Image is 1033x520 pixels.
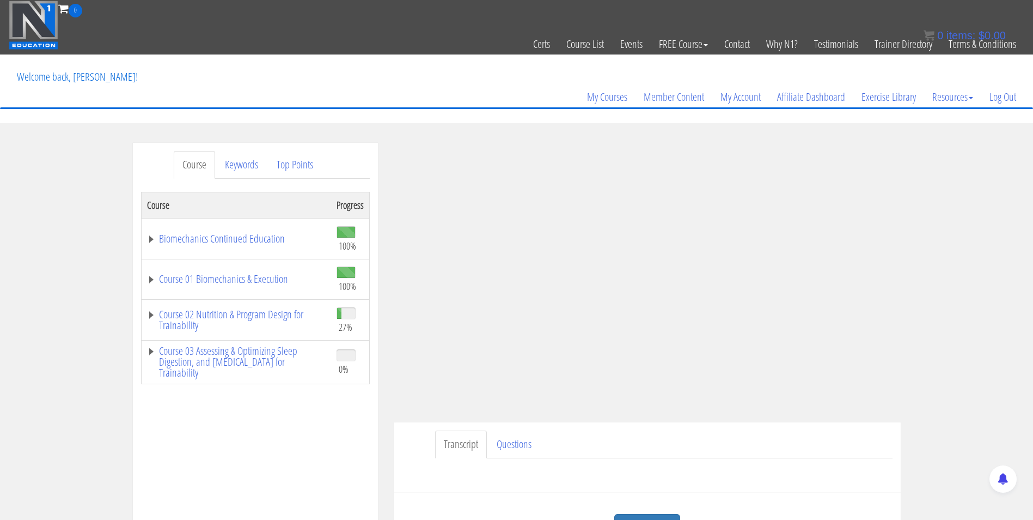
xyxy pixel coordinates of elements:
a: Why N1? [758,17,806,71]
a: My Account [712,71,769,123]
a: Course List [558,17,612,71]
img: icon11.png [924,30,934,41]
a: Course [174,151,215,179]
span: 100% [339,280,356,292]
a: Keywords [216,151,267,179]
img: n1-education [9,1,58,50]
a: Terms & Conditions [940,17,1024,71]
bdi: 0.00 [979,29,1006,41]
a: My Courses [579,71,635,123]
span: 0 [69,4,82,17]
th: Course [141,192,331,218]
p: Welcome back, [PERSON_NAME]! [9,55,146,99]
a: Resources [924,71,981,123]
a: Course 01 Biomechanics & Execution [147,274,326,285]
a: Events [612,17,651,71]
a: Questions [488,431,540,458]
th: Progress [331,192,370,218]
a: Course 02 Nutrition & Program Design for Trainability [147,309,326,331]
span: items: [946,29,975,41]
a: Affiliate Dashboard [769,71,853,123]
a: Trainer Directory [866,17,940,71]
span: 0% [339,363,349,375]
a: Transcript [435,431,487,458]
span: 27% [339,321,352,333]
a: Biomechanics Continued Education [147,233,326,244]
a: 0 [58,1,82,16]
a: Member Content [635,71,712,123]
a: Log Out [981,71,1024,123]
a: Certs [525,17,558,71]
span: 100% [339,240,356,252]
span: $ [979,29,985,41]
a: Course 03 Assessing & Optimizing Sleep Digestion, and [MEDICAL_DATA] for Trainability [147,346,326,378]
a: Contact [716,17,758,71]
a: FREE Course [651,17,716,71]
a: 0 items: $0.00 [924,29,1006,41]
a: Testimonials [806,17,866,71]
span: 0 [937,29,943,41]
a: Top Points [268,151,322,179]
a: Exercise Library [853,71,924,123]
